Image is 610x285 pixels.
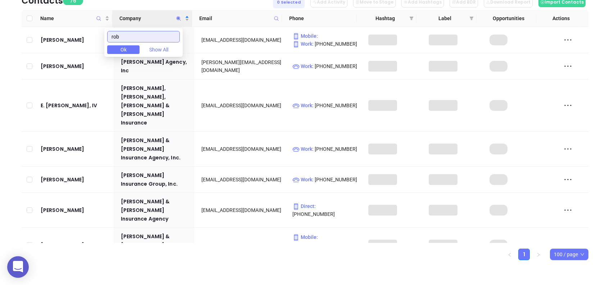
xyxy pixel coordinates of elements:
[292,145,358,153] p: [PHONE_NUMBER]
[149,46,168,54] span: Show All
[292,40,358,48] p: [PHONE_NUMBER]
[41,101,111,110] a: E. [PERSON_NAME], IV
[142,45,175,54] button: Show All
[292,63,314,69] span: Work :
[292,234,318,240] span: Mobile :
[292,101,358,109] p: [PHONE_NUMBER]
[201,206,282,214] div: [EMAIL_ADDRESS][DOMAIN_NAME]
[533,249,544,260] li: Next Page
[121,197,192,223] a: [PERSON_NAME] & [PERSON_NAME] Insurance Agency
[292,177,314,182] span: Work :
[201,241,282,249] div: [EMAIL_ADDRESS][DOMAIN_NAME]
[292,233,358,249] p: [PHONE_NUMBER]
[533,249,544,260] button: right
[41,241,111,249] a: [PERSON_NAME]
[536,253,541,257] span: right
[292,203,316,209] span: Direct :
[201,58,282,74] div: [PERSON_NAME][EMAIL_ADDRESS][DOMAIN_NAME]
[518,249,530,260] li: 1
[292,103,314,108] span: Work :
[112,10,192,27] th: Company
[292,176,358,184] p: [PHONE_NUMBER]
[121,136,192,162] a: [PERSON_NAME] & [PERSON_NAME] Insurance Agency, Inc.
[120,46,127,54] span: Ok
[477,10,536,27] th: Opportunities
[199,14,271,22] span: Email
[424,14,466,22] span: Label
[201,101,282,109] div: [EMAIL_ADDRESS][DOMAIN_NAME]
[121,171,192,188] a: [PERSON_NAME] Insurance Group, Inc.
[554,249,584,260] span: 100 / page
[292,146,314,152] span: Work :
[519,249,529,260] a: 1
[468,13,475,24] span: filter
[121,58,192,75] a: [PERSON_NAME] Agency, Inc
[536,10,581,27] th: Actions
[201,145,282,153] div: [EMAIL_ADDRESS][DOMAIN_NAME]
[37,10,112,27] th: Name
[408,13,415,24] span: filter
[41,145,111,153] a: [PERSON_NAME]
[507,253,512,257] span: left
[292,33,318,39] span: Mobile :
[409,16,414,21] span: filter
[41,36,111,44] a: [PERSON_NAME]
[292,62,358,70] p: [PHONE_NUMBER]
[504,249,515,260] li: Previous Page
[41,206,111,214] a: [PERSON_NAME]
[121,84,192,127] a: [PERSON_NAME], [PERSON_NAME], [PERSON_NAME] & [PERSON_NAME] Insurance
[107,31,180,42] input: Search
[504,249,515,260] button: left
[364,14,406,22] span: Hashtag
[550,249,588,260] div: Page Size
[41,62,111,71] a: [PERSON_NAME]
[40,14,104,22] span: Name
[41,175,111,184] a: [PERSON_NAME]
[292,202,358,218] p: [PHONE_NUMBER]
[469,16,474,21] span: filter
[121,232,192,258] a: [PERSON_NAME] & [PERSON_NAME] Insurance Agency
[107,45,140,54] button: Ok
[201,36,282,44] div: [EMAIL_ADDRESS][DOMAIN_NAME]
[119,14,183,22] span: Company
[292,41,314,47] span: Work :
[282,10,357,27] th: Phone
[201,176,282,184] div: [EMAIL_ADDRESS][DOMAIN_NAME]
